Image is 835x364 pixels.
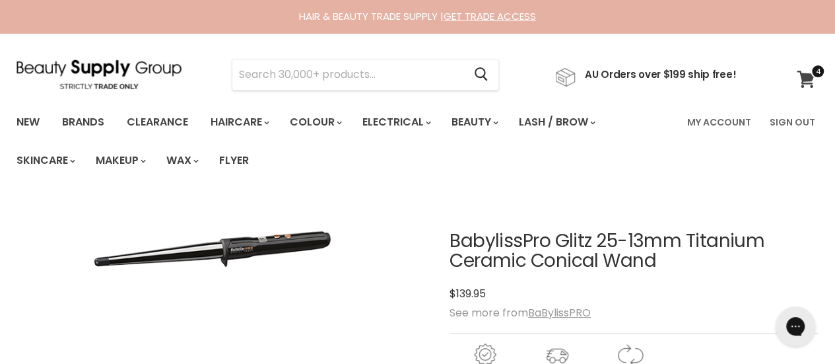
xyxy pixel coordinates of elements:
a: Flyer [209,147,259,174]
a: Colour [280,108,350,136]
form: Product [232,59,499,91]
a: Sign Out [762,108,823,136]
a: Wax [156,147,207,174]
span: $139.95 [450,286,486,301]
a: Lash / Brow [509,108,603,136]
a: Electrical [352,108,439,136]
input: Search [232,59,463,90]
a: Skincare [7,147,83,174]
a: Makeup [86,147,154,174]
a: Haircare [201,108,277,136]
a: Beauty [442,108,506,136]
ul: Main menu [7,103,679,180]
a: New [7,108,50,136]
a: Brands [52,108,114,136]
a: BaBylissPRO [528,305,591,320]
button: Search [463,59,498,90]
span: See more from [450,305,591,320]
iframe: Gorgias live chat messenger [769,302,822,351]
a: My Account [679,108,759,136]
a: Clearance [117,108,198,136]
a: GET TRADE ACCESS [444,9,536,23]
h1: BabylissPro Glitz 25-13mm Titanium Ceramic Conical Wand [450,231,818,272]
